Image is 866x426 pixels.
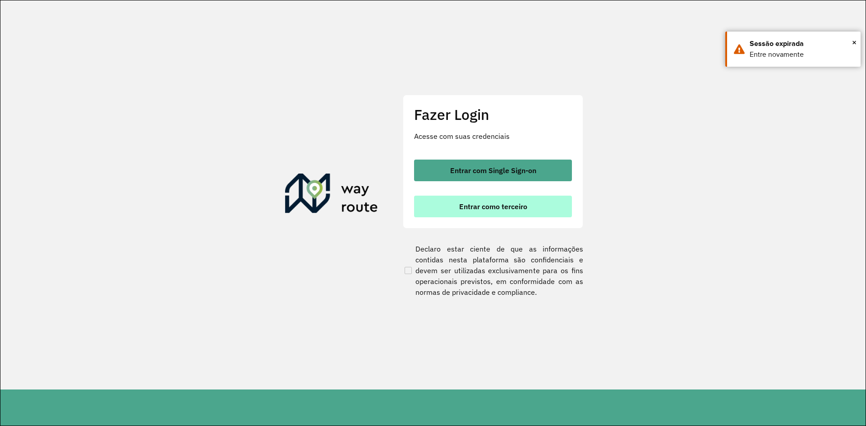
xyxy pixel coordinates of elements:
span: × [852,36,857,49]
label: Declaro estar ciente de que as informações contidas nesta plataforma são confidenciais e devem se... [403,243,583,298]
button: Close [852,36,857,49]
h2: Fazer Login [414,106,572,123]
div: Entre novamente [750,49,854,60]
img: Roteirizador AmbevTech [285,174,378,217]
button: button [414,160,572,181]
button: button [414,196,572,217]
span: Entrar com Single Sign-on [450,167,536,174]
span: Entrar como terceiro [459,203,527,210]
div: Sessão expirada [750,38,854,49]
p: Acesse com suas credenciais [414,131,572,142]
